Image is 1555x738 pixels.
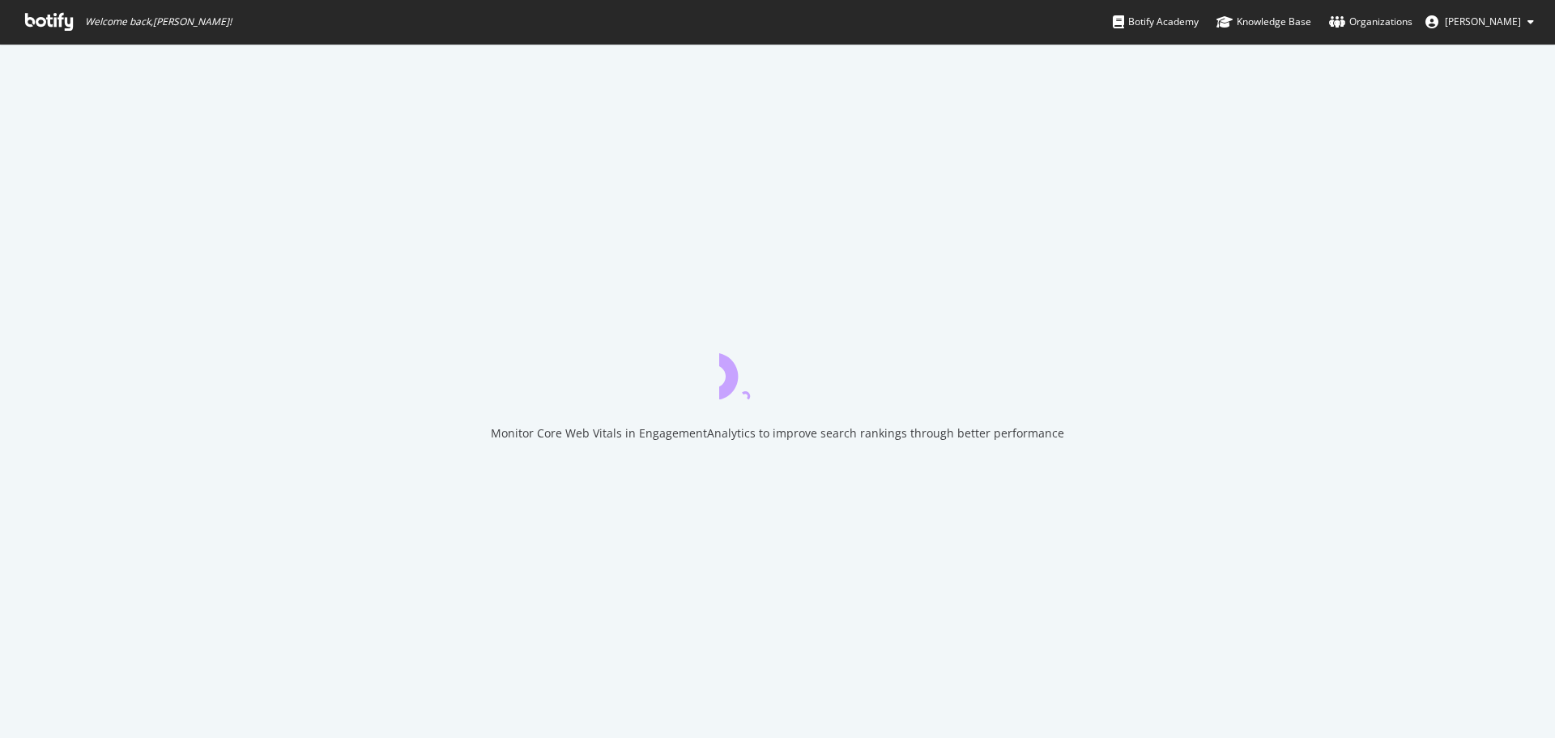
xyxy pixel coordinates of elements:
[1216,14,1311,30] div: Knowledge Base
[1412,9,1547,35] button: [PERSON_NAME]
[85,15,232,28] span: Welcome back, [PERSON_NAME] !
[1445,15,1521,28] span: Bill Elward
[1113,14,1199,30] div: Botify Academy
[1329,14,1412,30] div: Organizations
[719,341,836,399] div: animation
[491,425,1064,442] div: Monitor Core Web Vitals in EngagementAnalytics to improve search rankings through better performance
